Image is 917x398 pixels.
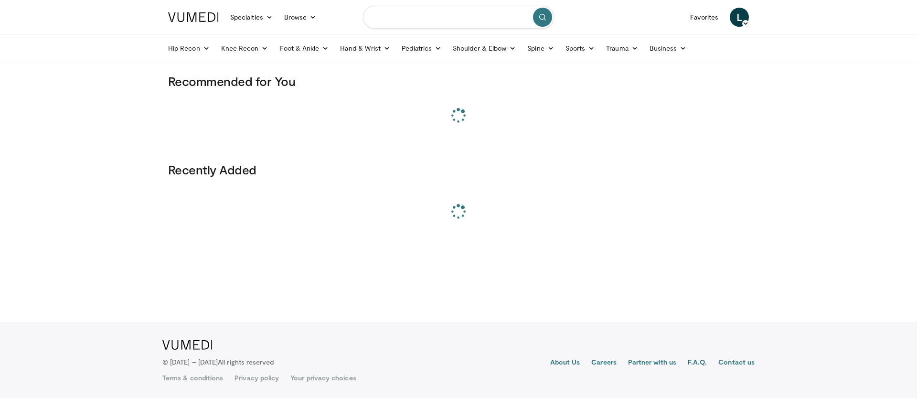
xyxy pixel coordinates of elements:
input: Search topics, interventions [363,6,554,29]
a: L [730,8,749,27]
a: Privacy policy [235,373,279,383]
a: Sports [560,39,601,58]
a: Spine [522,39,559,58]
a: Hand & Wrist [334,39,396,58]
a: Browse [278,8,322,27]
a: Favorites [684,8,724,27]
h3: Recently Added [168,162,749,177]
a: Specialties [224,8,278,27]
h3: Recommended for You [168,74,749,89]
a: Trauma [600,39,644,58]
a: F.A.Q. [688,357,707,369]
a: Knee Recon [215,39,274,58]
a: Pediatrics [396,39,447,58]
span: All rights reserved [218,358,274,366]
a: Hip Recon [162,39,215,58]
a: Foot & Ankle [274,39,335,58]
a: About Us [550,357,580,369]
img: VuMedi Logo [162,340,213,350]
a: Shoulder & Elbow [447,39,522,58]
a: Partner with us [628,357,676,369]
a: Careers [591,357,617,369]
p: © [DATE] – [DATE] [162,357,274,367]
a: Business [644,39,693,58]
a: Your privacy choices [290,373,356,383]
img: VuMedi Logo [168,12,219,22]
a: Contact us [718,357,755,369]
a: Terms & conditions [162,373,223,383]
